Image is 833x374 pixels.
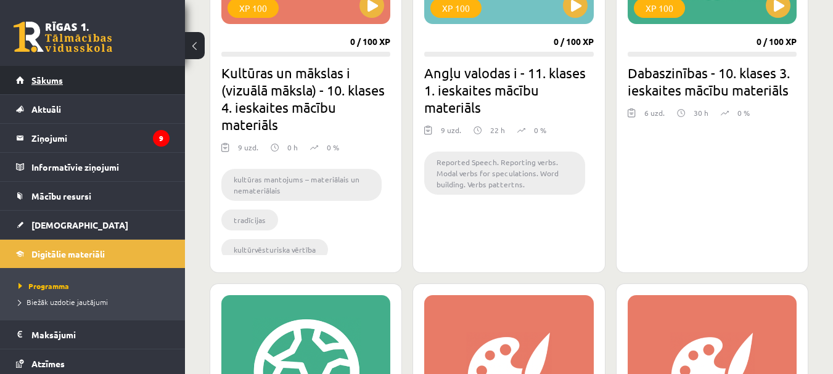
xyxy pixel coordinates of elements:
span: Sākums [31,75,63,86]
div: 9 uzd. [238,142,258,160]
legend: Ziņojumi [31,124,170,152]
p: 30 h [694,107,708,118]
span: Mācību resursi [31,190,91,201]
h2: Angļu valodas i - 11. klases 1. ieskaites mācību materiāls [424,64,593,116]
a: Maksājumi [16,320,170,349]
a: [DEMOGRAPHIC_DATA] [16,211,170,239]
legend: Maksājumi [31,320,170,349]
p: 0 % [534,124,546,136]
div: 9 uzd. [441,124,461,143]
i: 9 [153,130,170,147]
a: Ziņojumi9 [16,124,170,152]
a: Programma [18,280,173,291]
div: 6 uzd. [644,107,665,126]
a: Biežāk uzdotie jautājumi [18,296,173,307]
p: 0 % [737,107,750,118]
li: kultūras mantojums – materiālais un nemateriālais [221,169,382,201]
span: [DEMOGRAPHIC_DATA] [31,219,128,230]
p: 22 h [490,124,505,136]
li: kultūrvēsturiska vērtība [221,239,328,260]
span: Aktuāli [31,104,61,115]
a: Digitālie materiāli [16,240,170,268]
p: 0 h [287,142,298,153]
li: Reported Speech. Reporting verbs. Modal verbs for speculations. Word building. Verbs pattertns. [424,152,585,195]
span: Atzīmes [31,358,65,369]
span: Programma [18,281,69,291]
h2: Dabaszinības - 10. klases 3. ieskaites mācību materiāls [628,64,797,99]
li: tradīcijas [221,209,278,230]
a: Rīgas 1. Tālmācības vidusskola [14,22,112,52]
h2: Kultūras un mākslas i (vizuālā māksla) - 10. klases 4. ieskaites mācību materiāls [221,64,390,133]
legend: Informatīvie ziņojumi [31,153,170,181]
a: Sākums [16,66,170,94]
a: Informatīvie ziņojumi [16,153,170,181]
p: 0 % [327,142,339,153]
span: Digitālie materiāli [31,248,105,259]
a: Aktuāli [16,95,170,123]
span: Biežāk uzdotie jautājumi [18,297,108,307]
a: Mācību resursi [16,182,170,210]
